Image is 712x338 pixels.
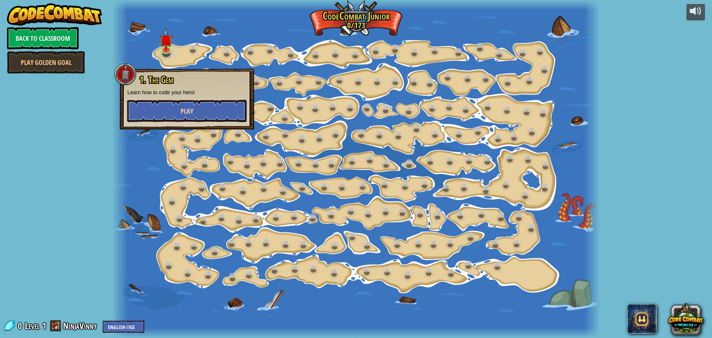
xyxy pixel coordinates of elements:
span: 1. The Gem [139,73,173,86]
a: NinjaVinny [63,320,99,332]
img: level-banner-unstarted.png [160,29,172,51]
span: Level [25,320,40,332]
a: Play Golden Goal [7,51,85,73]
span: 0 [18,320,24,332]
button: Adjust volume [686,3,705,21]
a: Back to Classroom [7,27,79,49]
button: Play [127,100,247,122]
span: 1 [42,320,46,332]
span: Play [181,106,193,116]
img: CodeCombat - Learn how to code by playing a game [7,3,102,26]
p: Learn how to code your hero! [127,89,247,96]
